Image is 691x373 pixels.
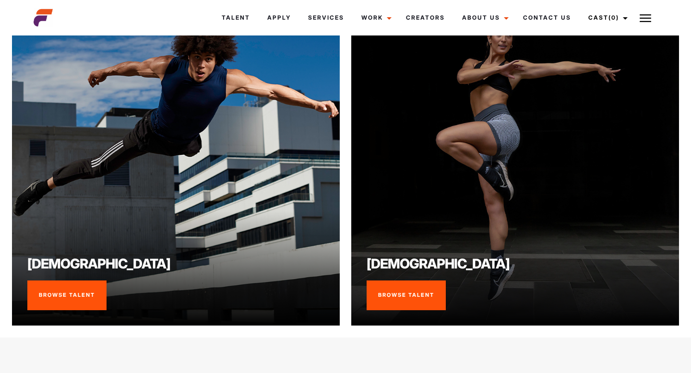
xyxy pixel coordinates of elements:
span: (0) [608,14,619,21]
img: cropped-aefm-brand-fav-22-square.png [34,8,53,27]
a: Browse Talent [367,280,446,310]
a: Browse Talent [27,280,107,310]
a: Apply [259,5,299,31]
a: Creators [397,5,453,31]
a: Cast(0) [580,5,633,31]
h3: [DEMOGRAPHIC_DATA] [367,255,664,273]
a: About Us [453,5,514,31]
a: Work [353,5,397,31]
a: Talent [213,5,259,31]
h3: [DEMOGRAPHIC_DATA] [27,255,324,273]
img: Burger icon [640,12,651,24]
a: Contact Us [514,5,580,31]
a: Services [299,5,353,31]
